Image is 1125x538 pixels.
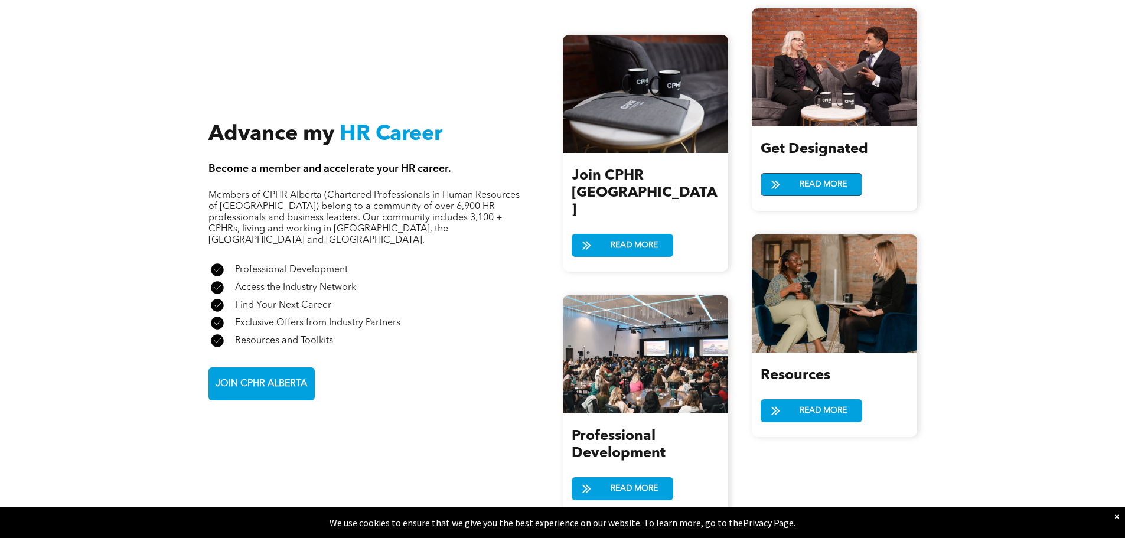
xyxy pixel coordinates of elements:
[208,164,451,174] span: Become a member and accelerate your HR career.
[572,169,717,217] span: Join CPHR [GEOGRAPHIC_DATA]
[208,367,315,400] a: JOIN CPHR ALBERTA
[1114,510,1119,522] div: Dismiss notification
[606,234,662,256] span: READ MORE
[235,336,333,345] span: Resources and Toolkits
[795,174,851,195] span: READ MORE
[572,477,673,500] a: READ MORE
[235,283,356,292] span: Access the Industry Network
[235,318,400,328] span: Exclusive Offers from Industry Partners
[606,478,662,500] span: READ MORE
[235,265,348,275] span: Professional Development
[761,399,862,422] a: READ MORE
[208,124,334,145] span: Advance my
[795,400,851,422] span: READ MORE
[235,301,331,310] span: Find Your Next Career
[211,373,311,396] span: JOIN CPHR ALBERTA
[572,429,666,461] span: Professional Development
[743,517,795,529] a: Privacy Page.
[761,369,830,383] span: Resources
[761,142,868,156] span: Get Designated
[572,234,673,257] a: READ MORE
[340,124,442,145] span: HR Career
[208,191,520,245] span: Members of CPHR Alberta (Chartered Professionals in Human Resources of [GEOGRAPHIC_DATA]) belong ...
[761,173,862,196] a: READ MORE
